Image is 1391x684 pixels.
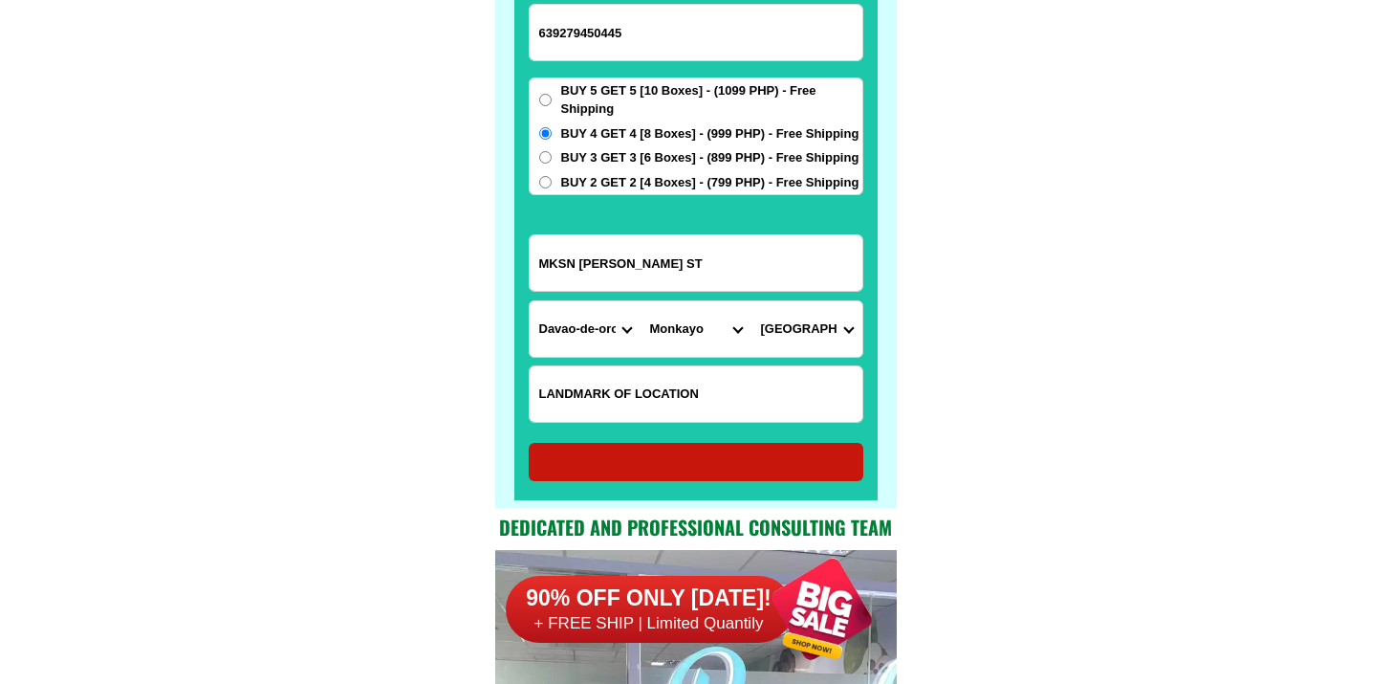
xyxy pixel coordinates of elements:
span: BUY 3 GET 3 [6 Boxes] - (899 PHP) - Free Shipping [561,148,859,167]
h6: 90% OFF ONLY [DATE]! [506,585,793,613]
input: BUY 3 GET 3 [6 Boxes] - (899 PHP) - Free Shipping [539,151,552,164]
span: BUY 2 GET 2 [4 Boxes] - (799 PHP) - Free Shipping [561,173,859,192]
h2: Dedicated and professional consulting team [495,513,897,541]
span: BUY 5 GET 5 [10 Boxes] - (1099 PHP) - Free Shipping [561,81,862,119]
select: Select district [641,301,751,357]
input: BUY 2 GET 2 [4 Boxes] - (799 PHP) - Free Shipping [539,176,552,188]
input: Input LANDMARKOFLOCATION [530,366,862,422]
input: BUY 4 GET 4 [8 Boxes] - (999 PHP) - Free Shipping [539,127,552,140]
input: Input phone_number [530,5,862,60]
span: BUY 4 GET 4 [8 Boxes] - (999 PHP) - Free Shipping [561,124,859,143]
input: Input address [530,235,862,291]
input: BUY 5 GET 5 [10 Boxes] - (1099 PHP) - Free Shipping [539,94,552,106]
select: Select commune [751,301,862,357]
h6: + FREE SHIP | Limited Quantily [506,613,793,634]
select: Select province [530,301,641,357]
